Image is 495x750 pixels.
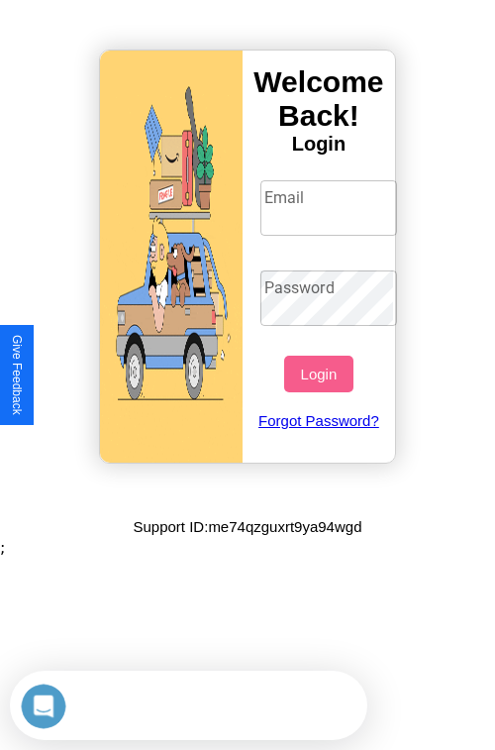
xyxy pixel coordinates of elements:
p: Support ID: me74qzguxrt9ya94wgd [134,513,362,540]
a: Forgot Password? [250,392,388,449]
iframe: Intercom live chat [20,683,67,730]
div: Give Feedback [10,335,24,415]
div: The team will reply as soon as they can [74,33,349,54]
div: Open Intercom Messenger [8,8,368,62]
iframe: Intercom live chat discovery launcher [10,671,367,740]
h3: Welcome Back! [243,65,395,133]
img: gif [100,51,243,463]
button: Login [284,356,352,392]
h4: Login [243,133,395,156]
div: Need help? [74,17,349,33]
